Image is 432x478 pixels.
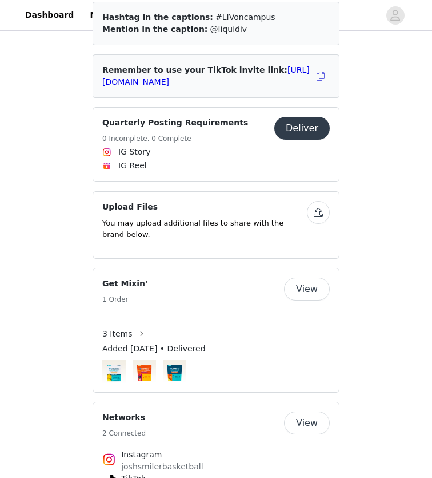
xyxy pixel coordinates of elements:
img: Instagram Icon [102,148,111,157]
span: Remember to use your TikTok invite link: [102,65,310,86]
h5: 0 Incomplete, 0 Complete [102,133,248,144]
span: IG Reel [118,160,147,172]
h5: 2 Connected [102,428,146,439]
div: Get Mixin' [93,268,339,393]
h5: 1 Order [102,294,147,305]
div: avatar [390,6,401,25]
a: Networks [83,2,139,28]
img: Instagram Reels Icon [102,161,111,171]
h4: Instagram [121,449,311,461]
h4: Get Mixin' [102,278,147,290]
p: joshsmilerbasketball [121,461,311,473]
button: Deliver [274,117,330,140]
img: Hydration Multiplier+ Immune Support Wild Berry [133,360,156,384]
div: Quarterly Posting Requirements [93,107,339,182]
h4: Networks [102,412,146,424]
span: #LIVoncampus [215,13,275,22]
button: View [284,412,330,434]
a: Dashboard [18,2,81,28]
img: Tropical Punch Hydration Multiplier [163,360,186,384]
span: Hashtag in the captions: [102,13,213,22]
span: @liquidiv [210,25,247,34]
span: Added [DATE] • Delivered [102,343,206,355]
button: View [284,278,330,301]
p: You may upload additional files to share with the brand below. [102,218,307,240]
img: Mango Pineapple Hydration Multiplier® Sugar-Free [102,360,126,384]
span: 3 Items [102,328,133,340]
h4: Quarterly Posting Requirements [102,117,248,129]
img: Instagram Icon [102,453,116,467]
h4: Upload Files [102,201,307,213]
span: Mention in the caption: [102,25,207,34]
span: IG Story [118,146,150,158]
